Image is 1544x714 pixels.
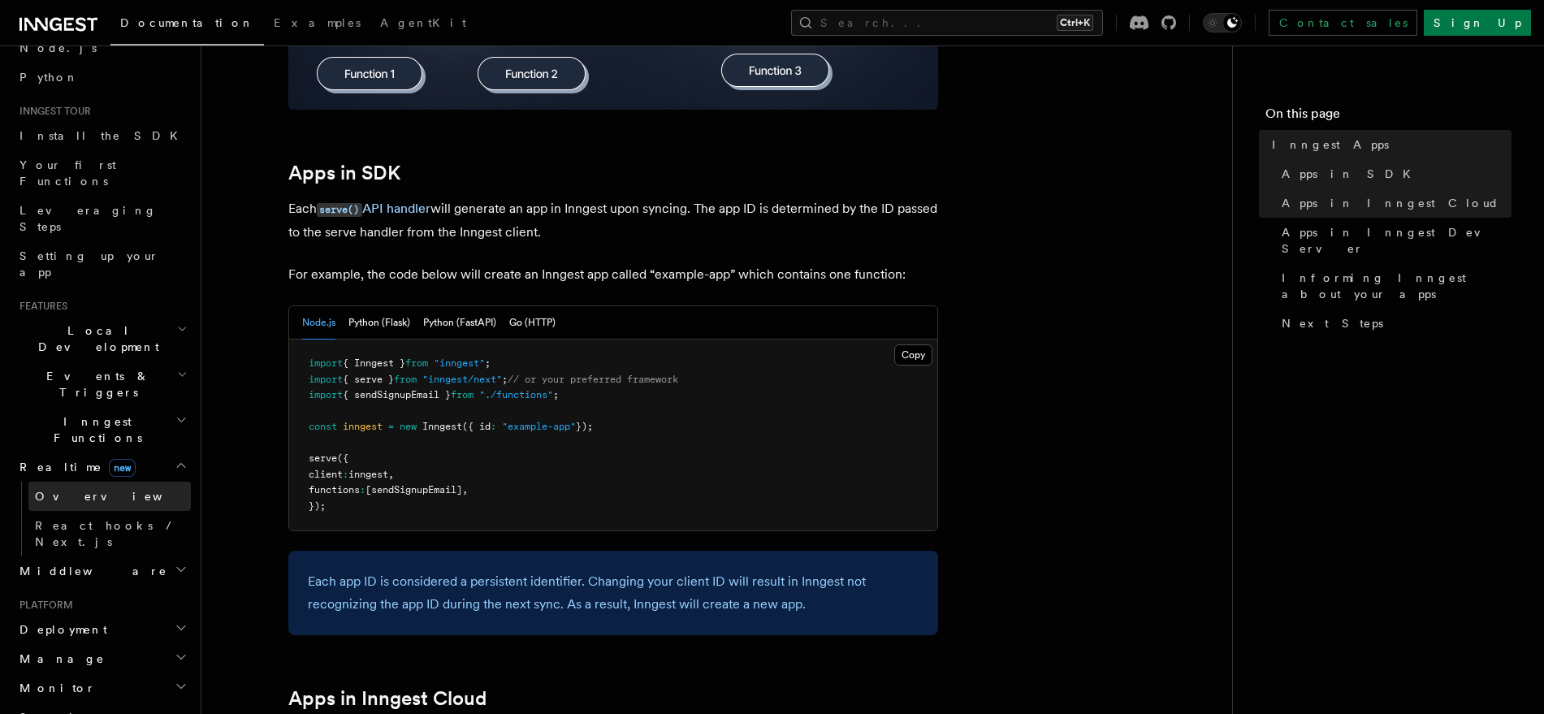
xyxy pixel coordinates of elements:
[13,316,191,361] button: Local Development
[502,421,576,432] span: "example-app"
[13,407,191,452] button: Inngest Functions
[791,10,1103,36] button: Search...Ctrl+K
[343,389,451,400] span: { sendSignupEmail }
[19,71,79,84] span: Python
[388,421,394,432] span: =
[1282,195,1499,211] span: Apps in Inngest Cloud
[479,389,553,400] span: "./functions"
[553,389,559,400] span: ;
[1265,104,1512,130] h4: On this page
[348,469,388,480] span: inngest
[343,421,383,432] span: inngest
[308,570,919,616] p: Each app ID is considered a persistent identifier. Changing your client ID will result in Inngest...
[13,121,191,150] a: Install the SDK
[13,556,191,586] button: Middleware
[13,241,191,287] a: Setting up your app
[13,563,167,579] span: Middleware
[13,680,96,696] span: Monitor
[388,469,394,480] span: ,
[13,196,191,241] a: Leveraging Steps
[360,484,365,495] span: :
[35,490,202,503] span: Overview
[405,357,428,369] span: from
[365,484,462,495] span: [sendSignupEmail]
[288,162,400,184] a: Apps in SDK
[19,129,188,142] span: Install the SDK
[509,306,556,340] button: Go (HTTP)
[120,16,254,29] span: Documentation
[13,322,177,355] span: Local Development
[1275,218,1512,263] a: Apps in Inngest Dev Server
[422,374,502,385] span: "inngest/next"
[1275,309,1512,338] a: Next Steps
[13,368,177,400] span: Events & Triggers
[1282,270,1512,302] span: Informing Inngest about your apps
[13,459,136,475] span: Realtime
[13,599,73,612] span: Platform
[13,452,191,482] button: Realtimenew
[462,421,491,432] span: ({ id
[1272,136,1389,153] span: Inngest Apps
[288,197,938,244] p: Each will generate an app in Inngest upon syncing. The app ID is determined by the ID passed to t...
[13,482,191,556] div: Realtimenew
[309,500,326,512] span: });
[1282,315,1383,331] span: Next Steps
[13,673,191,703] button: Monitor
[343,469,348,480] span: :
[1424,10,1531,36] a: Sign Up
[317,203,362,217] code: serve()
[343,374,394,385] span: { serve }
[13,33,191,63] a: Node.js
[1282,166,1421,182] span: Apps in SDK
[1057,15,1093,31] kbd: Ctrl+K
[19,249,159,279] span: Setting up your app
[309,452,337,464] span: serve
[309,484,360,495] span: functions
[302,306,335,340] button: Node.js
[13,63,191,92] a: Python
[508,374,678,385] span: // or your preferred framework
[19,158,116,188] span: Your first Functions
[380,16,466,29] span: AgentKit
[13,413,175,446] span: Inngest Functions
[13,361,191,407] button: Events & Triggers
[343,357,405,369] span: { Inngest }
[1275,159,1512,188] a: Apps in SDK
[1265,130,1512,159] a: Inngest Apps
[13,300,67,313] span: Features
[317,201,430,216] a: serve()API handler
[434,357,485,369] span: "inngest"
[576,421,593,432] span: });
[309,374,343,385] span: import
[35,519,179,548] span: React hooks / Next.js
[894,344,932,366] button: Copy
[423,306,496,340] button: Python (FastAPI)
[13,615,191,644] button: Deployment
[109,459,136,477] span: new
[13,150,191,196] a: Your first Functions
[309,357,343,369] span: import
[13,621,107,638] span: Deployment
[1275,263,1512,309] a: Informing Inngest about your apps
[491,421,496,432] span: :
[274,16,361,29] span: Examples
[28,482,191,511] a: Overview
[485,357,491,369] span: ;
[1269,10,1417,36] a: Contact sales
[1203,13,1242,32] button: Toggle dark mode
[370,5,476,44] a: AgentKit
[28,511,191,556] a: React hooks / Next.js
[348,306,410,340] button: Python (Flask)
[13,651,105,667] span: Manage
[110,5,264,45] a: Documentation
[309,421,337,432] span: const
[19,204,157,233] span: Leveraging Steps
[451,389,474,400] span: from
[13,105,91,118] span: Inngest tour
[400,421,417,432] span: new
[337,452,348,464] span: ({
[502,374,508,385] span: ;
[19,41,97,54] span: Node.js
[309,469,343,480] span: client
[394,374,417,385] span: from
